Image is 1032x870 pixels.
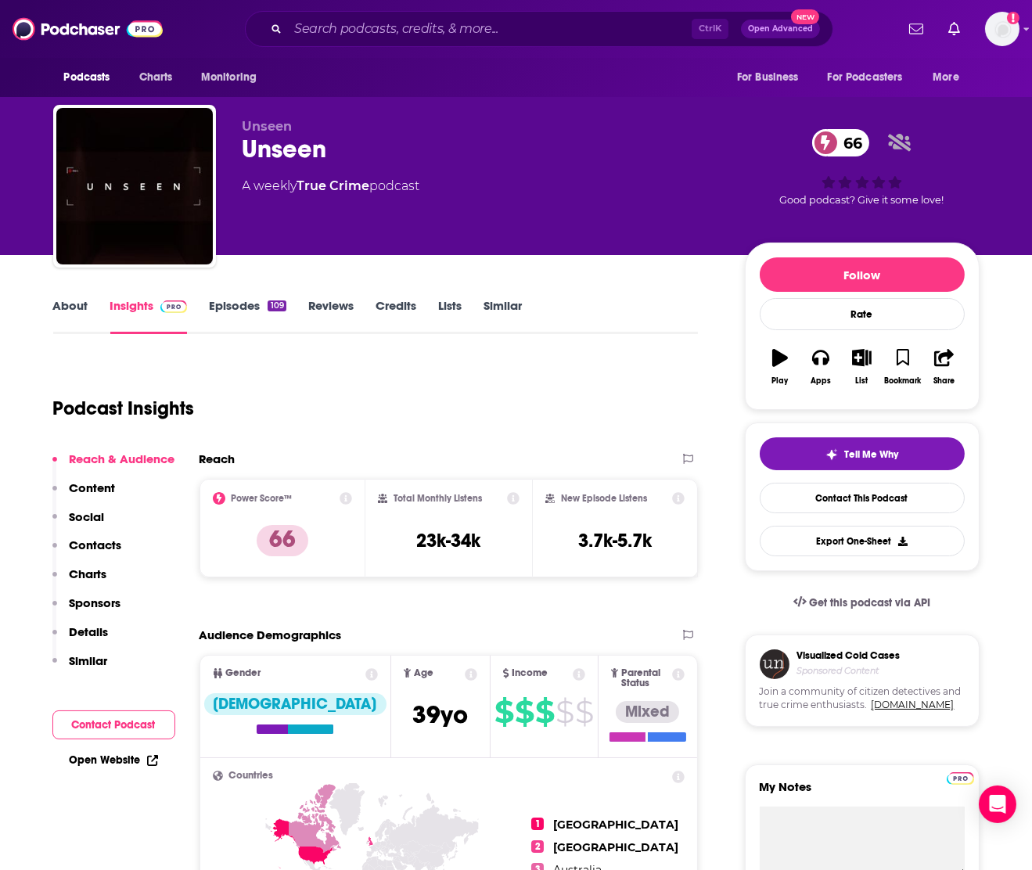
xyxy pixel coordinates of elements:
span: $ [556,699,574,724]
span: Good podcast? Give it some love! [780,194,944,206]
span: Logged in as evankrask [985,12,1019,46]
label: My Notes [760,779,965,807]
button: Details [52,624,109,653]
div: Mixed [616,701,679,723]
button: Content [52,480,116,509]
button: Similar [52,653,108,682]
span: 1 [531,818,544,830]
p: Sponsors [70,595,121,610]
img: User Profile [985,12,1019,46]
button: Open AdvancedNew [741,20,820,38]
button: Show profile menu [985,12,1019,46]
img: Podchaser Pro [947,772,974,785]
span: Podcasts [64,67,110,88]
p: Social [70,509,105,524]
p: Charts [70,566,107,581]
a: Credits [376,298,416,334]
div: A weekly podcast [243,177,420,196]
button: open menu [726,63,818,92]
span: $ [535,699,554,724]
a: 66 [812,129,870,156]
h2: Reach [200,451,236,466]
span: Charts [139,67,173,88]
p: Similar [70,653,108,668]
a: Reviews [308,298,354,334]
div: 66Good podcast? Give it some love! [745,119,980,216]
img: Podchaser - Follow, Share and Rate Podcasts [13,14,163,44]
div: Rate [760,298,965,330]
button: Share [923,339,964,395]
h2: Power Score™ [232,493,293,504]
a: Show notifications dropdown [942,16,966,42]
button: Contacts [52,537,122,566]
span: [GEOGRAPHIC_DATA] [553,840,678,854]
a: Similar [484,298,522,334]
button: Apps [800,339,841,395]
p: Details [70,624,109,639]
span: Income [512,668,548,678]
img: coldCase.18b32719.png [760,649,789,679]
div: Bookmark [884,376,921,386]
a: True Crime [297,178,370,193]
div: Apps [811,376,831,386]
button: Reach & Audience [52,451,175,480]
span: 39 yo [412,699,468,730]
div: Open Intercom Messenger [979,786,1016,823]
button: Follow [760,257,965,292]
div: Share [933,376,955,386]
a: Visualized Cold CasesSponsored ContentJoin a community of citizen detectives and true crime enthu... [745,635,980,764]
h3: 23k-34k [416,529,480,552]
a: Open Website [70,753,158,767]
span: Countries [229,771,274,781]
a: Charts [129,63,182,92]
span: Open Advanced [748,25,813,33]
h4: Sponsored Content [797,665,901,676]
button: Play [760,339,800,395]
span: More [933,67,959,88]
p: Content [70,480,116,495]
a: Unseen [56,108,213,264]
a: Contact This Podcast [760,483,965,513]
button: Charts [52,566,107,595]
div: Search podcasts, credits, & more... [245,11,833,47]
span: Parental Status [621,668,670,688]
img: Podchaser Pro [160,300,188,313]
a: InsightsPodchaser Pro [110,298,188,334]
button: Social [52,509,105,538]
span: Ctrl K [692,19,728,39]
span: Unseen [243,119,293,134]
h2: New Episode Listens [561,493,647,504]
span: For Podcasters [828,67,903,88]
a: Episodes109 [209,298,286,334]
a: [DOMAIN_NAME] [872,699,955,710]
button: List [841,339,882,395]
button: Sponsors [52,595,121,624]
button: open menu [190,63,277,92]
div: [DEMOGRAPHIC_DATA] [204,693,387,715]
h2: Audience Demographics [200,627,342,642]
span: $ [515,699,534,724]
p: Reach & Audience [70,451,175,466]
div: Play [771,376,788,386]
h1: Podcast Insights [53,397,195,420]
span: Monitoring [201,67,257,88]
svg: Add a profile image [1007,12,1019,24]
button: Export One-Sheet [760,526,965,556]
h2: Total Monthly Listens [394,493,482,504]
a: Get this podcast via API [781,584,944,622]
div: 109 [268,300,286,311]
a: Pro website [947,770,974,785]
span: 2 [531,840,544,853]
span: Join a community of citizen detectives and true crime enthusiasts. [760,685,965,712]
button: tell me why sparkleTell Me Why [760,437,965,470]
h3: 3.7k-5.7k [578,529,652,552]
span: Tell Me Why [844,448,898,461]
button: open menu [922,63,979,92]
span: New [791,9,819,24]
a: Show notifications dropdown [903,16,930,42]
h3: Visualized Cold Cases [797,649,901,662]
a: About [53,298,88,334]
span: Get this podcast via API [809,596,930,609]
input: Search podcasts, credits, & more... [288,16,692,41]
